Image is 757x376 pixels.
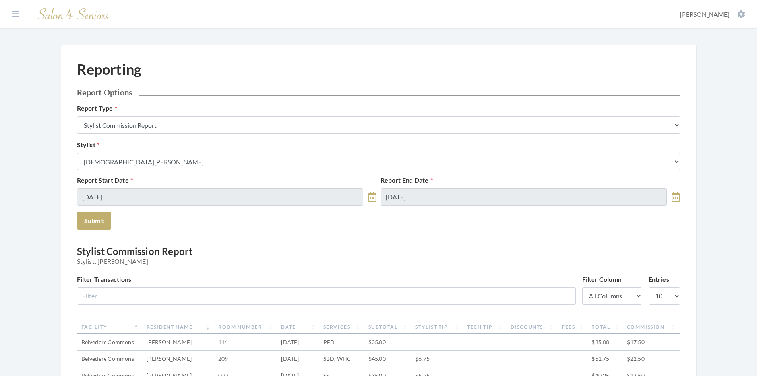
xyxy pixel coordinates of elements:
td: 114 [214,334,277,351]
td: 209 [214,351,277,367]
th: Tech Tip: activate to sort column ascending [463,320,507,334]
h1: Reporting [77,61,142,78]
th: Commission: activate to sort column ascending [623,320,680,334]
span: [PERSON_NAME] [680,10,730,18]
input: Filter... [77,287,576,305]
th: Fees: activate to sort column ascending [558,320,588,334]
th: Stylist Tip: activate to sort column ascending [411,320,463,334]
td: $17.50 [623,334,680,351]
td: $35.00 [364,334,411,351]
td: $45.00 [364,351,411,367]
td: $22.50 [623,351,680,367]
td: PED [319,334,364,351]
td: SBD, WHC [319,351,364,367]
th: Date: activate to sort column ascending [277,320,319,334]
label: Filter Column [582,275,622,284]
th: Total: activate to sort column ascending [588,320,623,334]
input: Select Date [381,188,667,206]
th: Subtotal: activate to sort column ascending [364,320,411,334]
label: Entries [649,275,669,284]
th: Services: activate to sort column ascending [319,320,364,334]
h2: Report Options [77,88,680,97]
label: Report Start Date [77,175,133,185]
th: Facility: activate to sort column descending [77,320,143,334]
label: Stylist [77,140,100,150]
td: $6.75 [411,351,463,367]
td: Belvedere Commons [77,334,143,351]
button: [PERSON_NAME] [678,10,747,19]
label: Report End Date [381,175,433,185]
input: Select Date [77,188,364,206]
th: Resident Name: activate to sort column ascending [143,320,214,334]
a: toggle [672,188,680,206]
td: $51.75 [588,351,623,367]
td: $35.00 [588,334,623,351]
label: Report Type [77,103,117,113]
span: Stylist: [PERSON_NAME] [77,257,680,265]
td: [PERSON_NAME] [143,334,214,351]
td: [DATE] [277,334,319,351]
a: toggle [368,188,376,206]
button: Submit [77,212,111,230]
td: [DATE] [277,351,319,367]
h3: Stylist Commission Report [77,246,680,265]
td: [PERSON_NAME] [143,351,214,367]
th: Room Number: activate to sort column ascending [214,320,277,334]
th: Discounts: activate to sort column ascending [507,320,558,334]
td: Belvedere Commons [77,351,143,367]
img: Salon 4 Seniors [33,5,113,23]
label: Filter Transactions [77,275,132,284]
